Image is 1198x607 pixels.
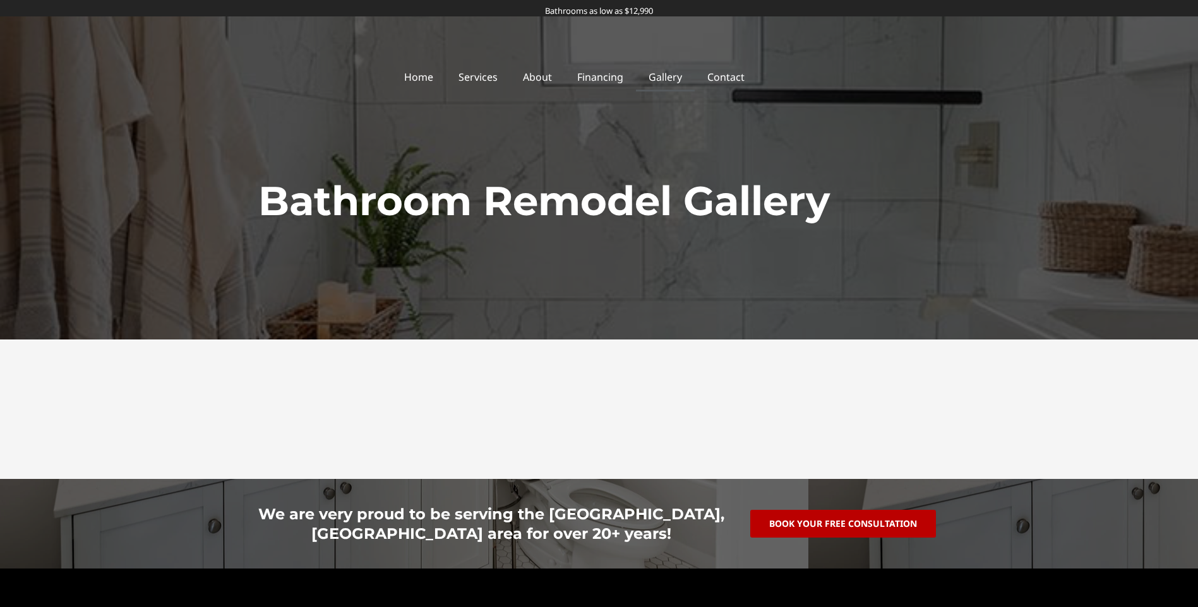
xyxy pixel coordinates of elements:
a: Contact [695,62,757,91]
a: About [510,62,565,91]
a: Services [446,62,510,91]
h3: We are very proud to be serving the [GEOGRAPHIC_DATA], [GEOGRAPHIC_DATA] area for over 20+ years! [246,504,738,543]
a: Gallery [636,62,695,91]
span: book your free consultation [769,519,917,528]
a: Financing [565,62,636,91]
h1: Bathroom Remodel Gallery [258,173,940,230]
a: book your free consultation [750,510,936,538]
a: Home [392,62,446,91]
